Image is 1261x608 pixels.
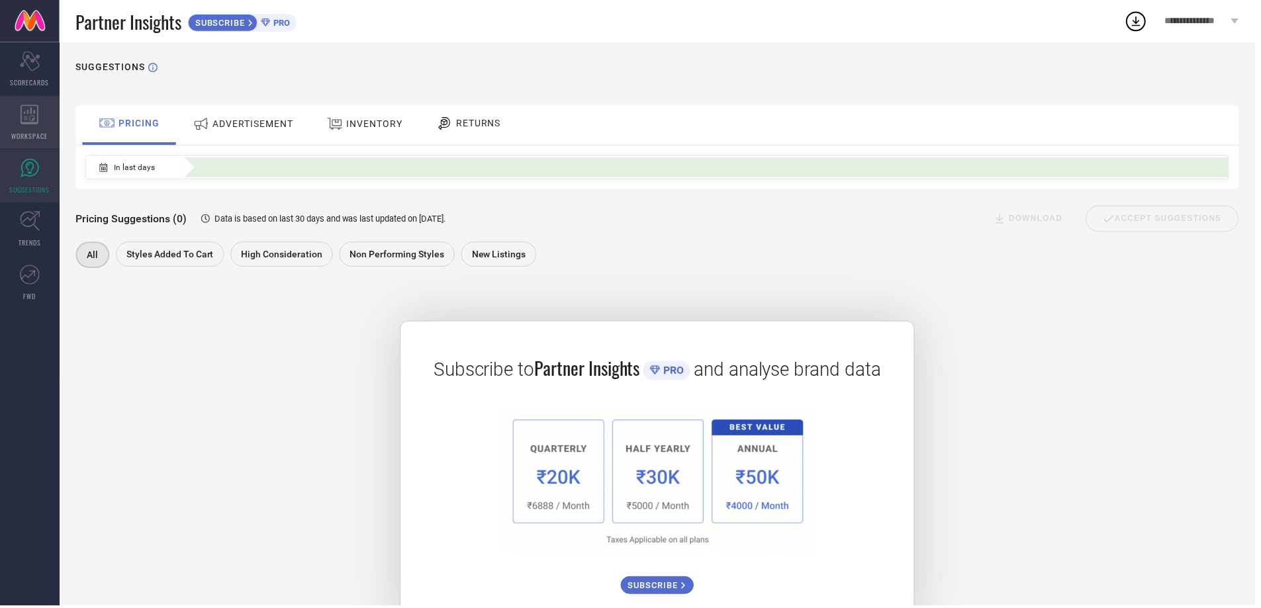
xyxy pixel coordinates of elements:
span: INVENTORY [348,119,404,130]
span: PRO [271,18,291,28]
span: Non Performing Styles [351,250,446,261]
span: WORKSPACE [12,132,48,142]
span: SUGGESTIONS [10,185,50,195]
span: High Consideration [242,250,324,261]
h1: SUGGESTIONS [76,62,146,73]
span: PRICING [119,118,160,129]
span: SCORECARDS [11,78,50,88]
span: Partner Insights [76,8,182,35]
span: SUBSCRIBE [631,583,684,593]
span: RETURNS [458,118,503,129]
span: Partner Insights [537,356,643,383]
span: ADVERTISEMENT [214,119,295,130]
span: In last days [115,163,156,173]
span: and analyse brand data [697,361,885,382]
span: FWD [24,292,36,302]
a: SUBSCRIBE [624,569,697,597]
a: SUBSCRIBEPRO [189,11,298,32]
div: Open download list [1129,9,1153,33]
img: 1a6fb96cb29458d7132d4e38d36bc9c7.png [502,410,817,556]
div: Accept Suggestions [1091,206,1244,233]
span: New Listings [474,250,528,261]
span: Subscribe to [436,361,537,382]
span: Pricing Suggestions (0) [76,214,187,226]
span: All [87,251,99,261]
span: SUBSCRIBE [189,18,250,28]
span: PRO [663,366,687,378]
span: Styles Added To Cart [127,250,214,261]
span: Data is based on last 30 days and was last updated on [DATE] . [216,215,447,225]
span: TRENDS [19,239,41,249]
